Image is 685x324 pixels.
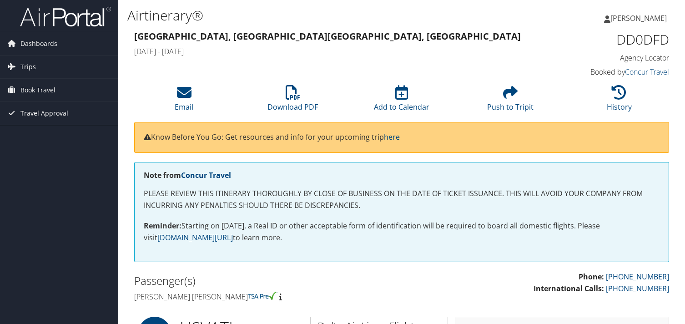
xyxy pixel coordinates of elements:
h4: [PERSON_NAME] [PERSON_NAME] [134,292,395,302]
span: Trips [20,56,36,78]
p: Starting on [DATE], a Real ID or other acceptable form of identification will be required to boar... [144,220,660,243]
a: [PHONE_NUMBER] [606,272,669,282]
h1: DD0DFD [546,30,670,49]
span: Book Travel [20,79,55,101]
a: History [607,90,632,112]
h4: [DATE] - [DATE] [134,46,532,56]
h4: Booked by [546,67,670,77]
span: Dashboards [20,32,57,55]
img: tsa-precheck.png [248,292,277,300]
span: Travel Approval [20,102,68,125]
a: Add to Calendar [374,90,429,112]
strong: [GEOGRAPHIC_DATA], [GEOGRAPHIC_DATA] [GEOGRAPHIC_DATA], [GEOGRAPHIC_DATA] [134,30,521,42]
h1: Airtinerary® [127,6,493,25]
strong: Note from [144,170,231,180]
a: Download PDF [267,90,318,112]
strong: Reminder: [144,221,181,231]
a: Email [175,90,193,112]
a: [DOMAIN_NAME][URL] [157,233,233,243]
a: Concur Travel [625,67,669,77]
h2: Passenger(s) [134,273,395,289]
a: Concur Travel [181,170,231,180]
span: [PERSON_NAME] [610,13,667,23]
a: here [384,132,400,142]
img: airportal-logo.png [20,6,111,27]
h4: Agency Locator [546,53,670,63]
a: [PERSON_NAME] [604,5,676,32]
a: Push to Tripit [487,90,534,112]
a: [PHONE_NUMBER] [606,283,669,294]
p: Know Before You Go: Get resources and info for your upcoming trip [144,132,660,143]
strong: International Calls: [534,283,604,294]
strong: Phone: [579,272,604,282]
p: PLEASE REVIEW THIS ITINERARY THOROUGHLY BY CLOSE OF BUSINESS ON THE DATE OF TICKET ISSUANCE. THIS... [144,188,660,211]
